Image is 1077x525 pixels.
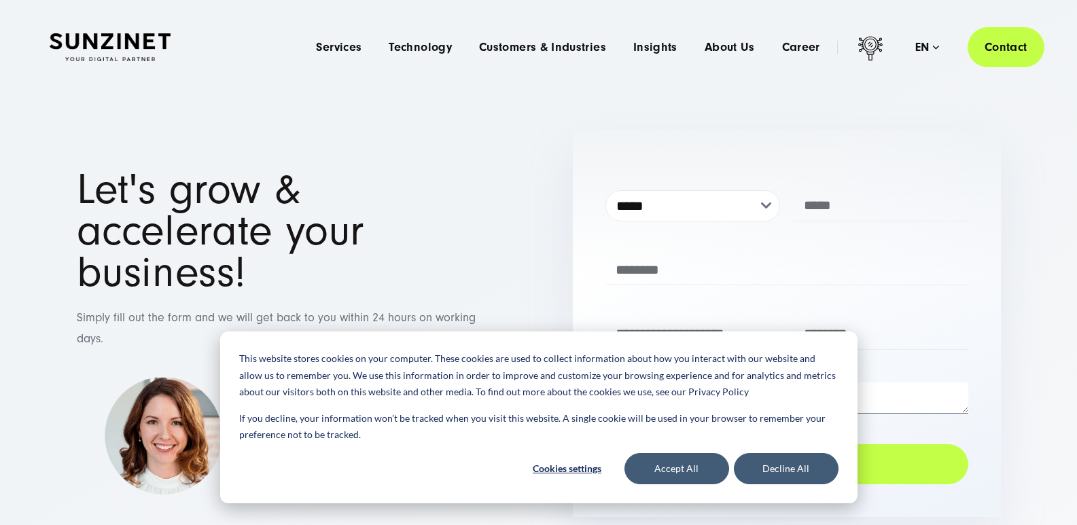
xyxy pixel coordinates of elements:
[782,41,820,54] a: Career
[705,41,755,54] a: About Us
[515,453,620,484] button: Cookies settings
[968,27,1044,67] a: Contact
[104,377,223,496] img: Simona-kontakt-page-picture
[624,453,729,484] button: Accept All
[239,350,838,401] p: This website stores cookies on your computer. These cookies are used to collect information about...
[239,410,838,443] p: If you decline, your information won’t be tracked when you visit this website. A single cookie wi...
[633,41,677,54] a: Insights
[915,41,939,54] div: en
[479,41,606,54] a: Customers & Industries
[77,310,476,346] span: Simply fill out the form and we will get back to you within 24 hours on working days.
[316,41,361,54] a: Services
[389,41,452,54] a: Technology
[220,331,858,503] div: Cookie banner
[50,33,171,62] img: SUNZINET Full Service Digital Agentur
[734,453,838,484] button: Decline All
[77,165,365,297] span: Let's grow & accelerate your business!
